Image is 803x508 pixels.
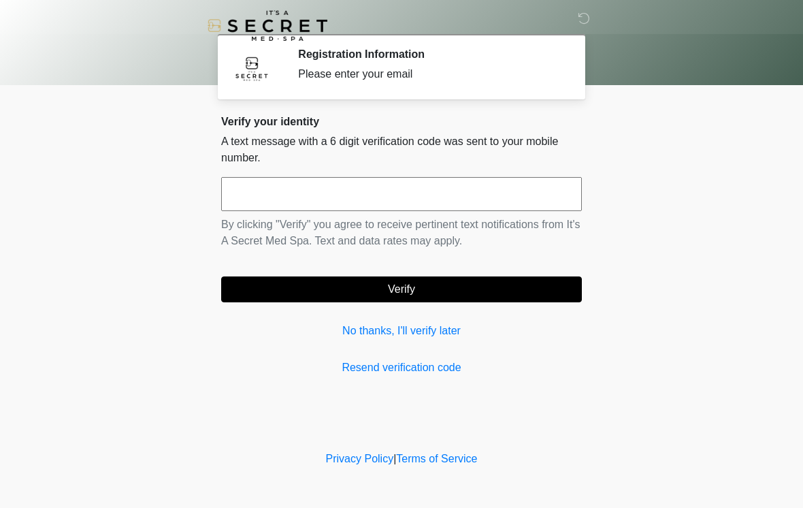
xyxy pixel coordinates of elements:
a: No thanks, I'll verify later [221,323,582,339]
div: Please enter your email [298,66,561,82]
a: Resend verification code [221,360,582,376]
p: By clicking "Verify" you agree to receive pertinent text notifications from It's A Secret Med Spa... [221,217,582,249]
button: Verify [221,276,582,302]
img: Agent Avatar [231,48,272,89]
h2: Registration Information [298,48,561,61]
img: It's A Secret Med Spa Logo [208,10,327,41]
a: | [393,453,396,464]
h2: Verify your identity [221,115,582,128]
a: Terms of Service [396,453,477,464]
p: A text message with a 6 digit verification code was sent to your mobile number. [221,133,582,166]
a: Privacy Policy [326,453,394,464]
